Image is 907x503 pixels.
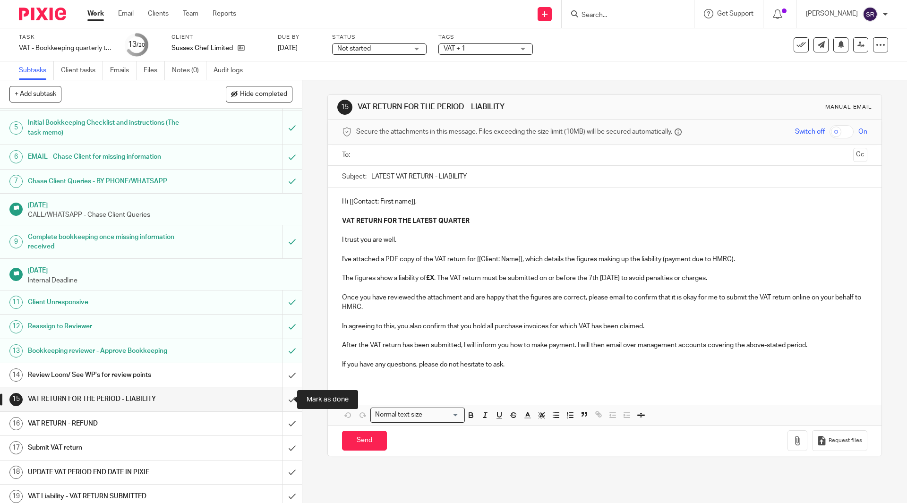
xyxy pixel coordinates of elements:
div: 15 [9,393,23,406]
h1: UPDATE VAT PERIOD END DATE IN PIXIE [28,465,191,479]
h1: VAT RETURN - REFUND [28,417,191,431]
p: I've attached a PDF copy of the VAT return for [[Client: Name]], which details the figures making... [342,255,867,264]
h1: Review Loom/ See WP's for review points [28,368,191,382]
span: Switch off [795,127,825,136]
a: Clients [148,9,169,18]
p: Hi [[Contact: First name]], [342,197,867,206]
h1: [DATE] [28,264,292,275]
span: Request files [829,437,862,444]
button: Cc [853,148,867,162]
img: Pixie [19,8,66,20]
label: Subject: [342,172,367,181]
small: /20 [137,43,145,48]
div: Search for option [370,408,465,422]
input: Search [581,11,666,20]
a: Emails [110,61,137,80]
p: [PERSON_NAME] [806,9,858,18]
button: + Add subtask [9,86,61,102]
p: After the VAT return has been submitted, I will inform you how to make payment. I will then email... [342,341,867,350]
div: 5 [9,121,23,135]
input: Send [342,431,387,451]
div: VAT - Bookkeeping quarterly tasks [19,43,113,53]
strong: VAT RETURN FOR THE LATEST QUARTER [342,218,470,224]
a: Audit logs [214,61,250,80]
a: Reports [213,9,236,18]
label: Task [19,34,113,41]
strong: £X [426,275,434,281]
h1: EMAIL - Chase Client for missing information [28,150,191,164]
span: Secure the attachments in this message. Files exceeding the size limit (10MB) will be secured aut... [356,127,672,136]
a: Client tasks [61,61,103,80]
div: 13 [128,39,145,50]
input: Search for option [425,410,459,420]
label: Status [332,34,427,41]
p: If you have any questions, please do not hesitate to ask. [342,360,867,369]
a: Files [144,61,165,80]
a: Email [118,9,134,18]
p: Once you have reviewed the attachment and are happy that the figures are correct, please email to... [342,293,867,312]
span: Get Support [717,10,753,17]
p: Sussex Chef Limited [171,43,233,53]
h1: [DATE] [28,198,292,210]
h1: VAT RETURN FOR THE PERIOD - LIABILITY [358,102,625,112]
label: Due by [278,34,320,41]
label: Client [171,34,266,41]
p: I trust you are well. [342,235,867,245]
span: Normal text size [373,410,424,420]
a: Team [183,9,198,18]
div: 17 [9,441,23,454]
h1: Client Unresponsive [28,295,191,309]
h1: Submit VAT return [28,441,191,455]
div: 7 [9,175,23,188]
div: 9 [9,235,23,248]
p: In agreeing to this, you also confirm that you hold all purchase invoices for which VAT has been ... [342,322,867,331]
span: Hide completed [240,91,287,98]
h1: Bookkeeping reviewer - Approve Bookkeeping [28,344,191,358]
div: 14 [9,368,23,382]
h1: Reassign to Reviewer [28,319,191,333]
div: 16 [9,417,23,430]
span: [DATE] [278,45,298,51]
p: CALL/WHATSAPP - Chase Client Queries [28,210,292,220]
h1: Chase Client Queries - BY PHONE/WHATSAPP [28,174,191,188]
span: VAT + 1 [444,45,465,52]
div: 19 [9,490,23,503]
h1: Initial Bookkeeping Checklist and instructions (The task memo) [28,116,191,140]
label: Tags [438,34,533,41]
h1: Complete bookkeeping once missing information received [28,230,191,254]
div: Manual email [825,103,872,111]
div: 11 [9,296,23,309]
div: 6 [9,150,23,163]
p: The figures show a liability of . The VAT return must be submitted on or before the 7th [DATE} to... [342,273,867,283]
div: 12 [9,320,23,333]
label: To: [342,150,352,160]
div: 13 [9,344,23,358]
span: Not started [337,45,371,52]
a: Work [87,9,104,18]
h1: VAT RETURN FOR THE PERIOD - LIABILITY [28,392,191,406]
span: On [858,127,867,136]
div: 15 [337,100,352,115]
img: svg%3E [863,7,878,22]
button: Hide completed [226,86,292,102]
a: Notes (0) [172,61,206,80]
button: Request files [812,430,867,452]
div: 18 [9,466,23,479]
p: Internal Deadline [28,276,292,285]
a: Subtasks [19,61,54,80]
